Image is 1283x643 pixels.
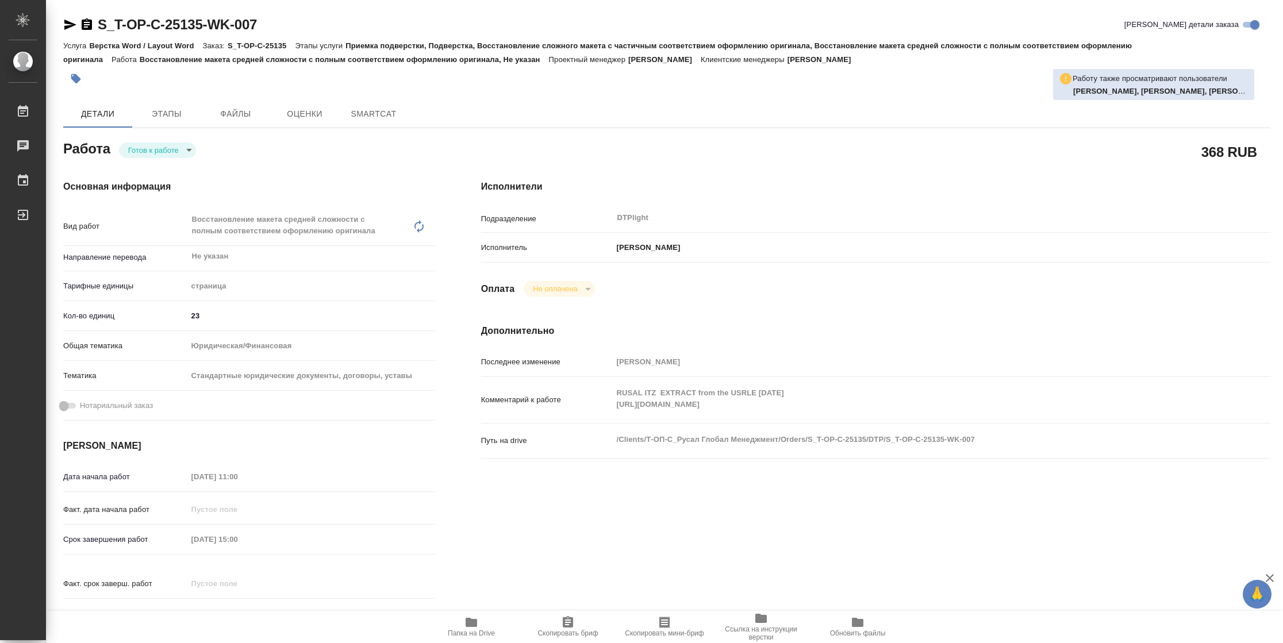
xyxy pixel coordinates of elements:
[481,242,613,253] p: Исполнитель
[187,605,288,622] input: ✎ Введи что-нибудь
[1243,580,1272,609] button: 🙏
[701,55,788,64] p: Клиентские менеджеры
[295,41,345,50] p: Этапы услуги
[187,531,288,548] input: Пустое поле
[788,55,860,64] p: [PERSON_NAME]
[63,137,110,158] h2: Работа
[187,307,435,324] input: ✎ Введи что-нибудь
[80,18,94,32] button: Скопировать ссылку
[809,611,906,643] button: Обновить файлы
[63,66,89,91] button: Добавить тэг
[1201,142,1257,161] h2: 368 RUB
[481,282,515,296] h4: Оплата
[119,143,196,158] div: Готов к работе
[228,41,295,50] p: S_T-OP-C-25135
[63,180,435,194] h4: Основная информация
[63,608,187,619] p: Срок завершения услуги
[481,324,1270,338] h4: Дополнительно
[613,383,1205,414] textarea: RUSAL ITZ EXTRACT from the USRLE [DATE] [URL][DOMAIN_NAME]
[346,107,401,121] span: SmartCat
[140,55,549,64] p: Восстановление макета средней сложности с полным соответствием оформлению оригинала, Не указан
[628,55,701,64] p: [PERSON_NAME]
[112,55,140,64] p: Работа
[63,471,187,483] p: Дата начала работ
[98,17,257,32] a: S_T-OP-C-25135-WK-007
[1124,19,1239,30] span: [PERSON_NAME] детали заказа
[63,252,187,263] p: Направление перевода
[613,353,1205,370] input: Пустое поле
[625,629,704,637] span: Скопировать мини-бриф
[613,430,1205,449] textarea: /Clients/Т-ОП-С_Русал Глобал Менеджмент/Orders/S_T-OP-C-25135/DTP/S_T-OP-C-25135-WK-007
[481,435,613,446] p: Путь на drive
[187,468,288,485] input: Пустое поле
[524,281,594,297] div: Готов к работе
[63,310,187,322] p: Кол-во единиц
[830,629,886,637] span: Обновить файлы
[520,611,616,643] button: Скопировать бриф
[481,180,1270,194] h4: Исполнители
[720,625,802,641] span: Ссылка на инструкции верстки
[481,394,613,406] p: Комментарий к работе
[277,107,332,121] span: Оценки
[187,366,435,386] div: Стандартные юридические документы, договоры, уставы
[63,41,89,50] p: Услуга
[63,534,187,545] p: Срок завершения работ
[203,41,228,50] p: Заказ:
[549,55,628,64] p: Проектный менеджер
[481,213,613,225] p: Подразделение
[529,284,581,294] button: Не оплачена
[616,611,713,643] button: Скопировать мини-бриф
[448,629,495,637] span: Папка на Drive
[63,340,187,352] p: Общая тематика
[63,41,1132,64] p: Приемка подверстки, Подверстка, Восстановление сложного макета с частичным соответствием оформлен...
[1247,582,1267,606] span: 🙏
[63,439,435,453] h4: [PERSON_NAME]
[187,276,435,296] div: страница
[125,145,182,155] button: Готов к работе
[63,280,187,292] p: Тарифные единицы
[481,356,613,368] p: Последнее изменение
[537,629,598,637] span: Скопировать бриф
[1073,86,1249,97] p: Малофеева Екатерина, Ямковенко Вера, Носкова Анна, Гусельников Роман
[63,370,187,382] p: Тематика
[63,221,187,232] p: Вид работ
[187,575,288,592] input: Пустое поле
[63,18,77,32] button: Скопировать ссылку для ЯМессенджера
[63,504,187,515] p: Факт. дата начала работ
[208,107,263,121] span: Файлы
[187,336,435,356] div: Юридическая/Финансовая
[187,501,288,518] input: Пустое поле
[70,107,125,121] span: Детали
[713,611,809,643] button: Ссылка на инструкции верстки
[423,611,520,643] button: Папка на Drive
[139,107,194,121] span: Этапы
[89,41,202,50] p: Верстка Word / Layout Word
[613,242,681,253] p: [PERSON_NAME]
[80,400,153,411] span: Нотариальный заказ
[1073,73,1227,84] p: Работу также просматривают пользователи
[63,578,187,590] p: Факт. срок заверш. работ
